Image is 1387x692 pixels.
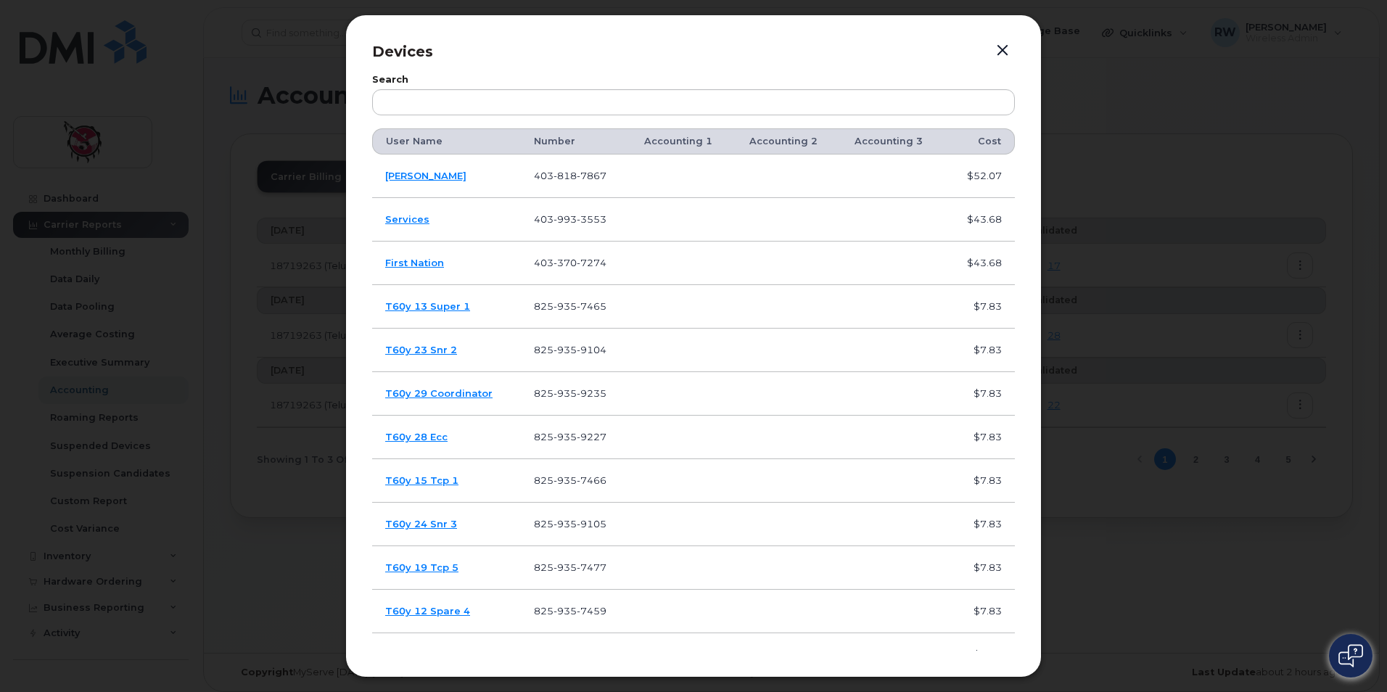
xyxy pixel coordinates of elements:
[553,344,577,355] span: 935
[385,257,444,268] a: First Nation
[1338,644,1363,667] img: Open chat
[534,300,606,312] span: 825
[534,213,606,225] span: 403
[577,344,606,355] span: 9104
[947,285,1015,329] td: $7.83
[577,213,606,225] span: 3553
[553,213,577,225] span: 993
[385,387,493,399] a: T60y 29 Coordinator
[534,344,606,355] span: 825
[947,329,1015,372] td: $7.83
[577,300,606,312] span: 7465
[385,213,429,225] a: Services
[534,257,606,268] span: 403
[553,257,577,268] span: 370
[947,242,1015,285] td: $43.68
[385,300,470,312] a: T60y 13 Super 1
[947,372,1015,416] td: $7.83
[577,387,606,399] span: 9235
[577,257,606,268] span: 7274
[534,387,606,399] span: 825
[553,387,577,399] span: 935
[947,416,1015,459] td: $7.83
[385,344,457,355] a: T60y 23 Snr 2
[553,300,577,312] span: 935
[947,198,1015,242] td: $43.68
